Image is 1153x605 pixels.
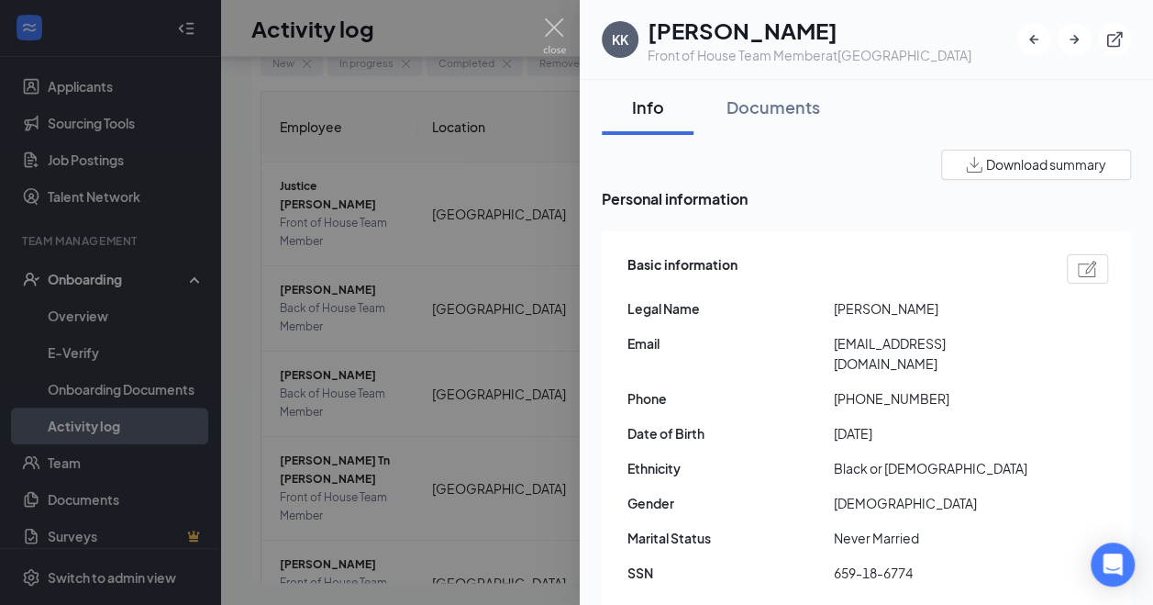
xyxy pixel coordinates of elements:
[627,333,834,353] span: Email
[627,254,737,284] span: Basic information
[986,155,1106,174] span: Download summary
[627,493,834,513] span: Gender
[612,30,628,49] div: KK
[941,150,1131,180] button: Download summary
[834,298,1040,319] span: [PERSON_NAME]
[834,493,1040,513] span: [DEMOGRAPHIC_DATA]
[627,298,834,319] span: Legal Name
[627,563,834,583] span: SSN
[1105,30,1124,49] svg: ExternalLink
[834,423,1040,443] span: [DATE]
[648,46,971,64] div: Front of House Team Member at [GEOGRAPHIC_DATA]
[627,458,834,478] span: Ethnicity
[834,458,1040,478] span: Black or [DEMOGRAPHIC_DATA]
[627,423,834,443] span: Date of Birth
[834,333,1040,374] span: [EMAIL_ADDRESS][DOMAIN_NAME]
[834,528,1040,548] span: Never Married
[1025,30,1043,49] svg: ArrowLeftNew
[1098,23,1131,56] button: ExternalLink
[1065,30,1083,49] svg: ArrowRight
[1017,23,1050,56] button: ArrowLeftNew
[834,388,1040,409] span: [PHONE_NUMBER]
[627,528,834,548] span: Marital Status
[602,187,1131,210] span: Personal information
[834,563,1040,583] span: 659-18-6774
[726,95,820,118] div: Documents
[620,95,675,118] div: Info
[627,388,834,409] span: Phone
[1058,23,1091,56] button: ArrowRight
[648,15,971,46] h1: [PERSON_NAME]
[1091,543,1135,587] div: Open Intercom Messenger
